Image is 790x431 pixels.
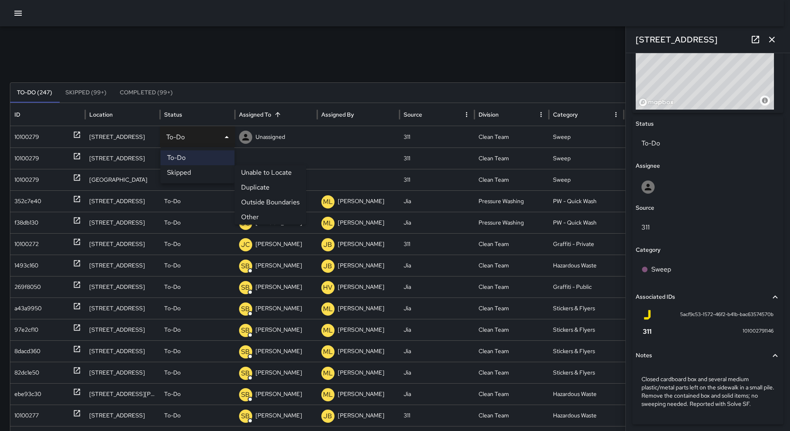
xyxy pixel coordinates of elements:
[235,180,306,195] li: Duplicate
[160,165,235,180] li: Skipped
[235,210,306,225] li: Other
[235,165,306,180] li: Unable to Locate
[235,195,306,210] li: Outside Boundaries
[160,150,235,165] li: To-Do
